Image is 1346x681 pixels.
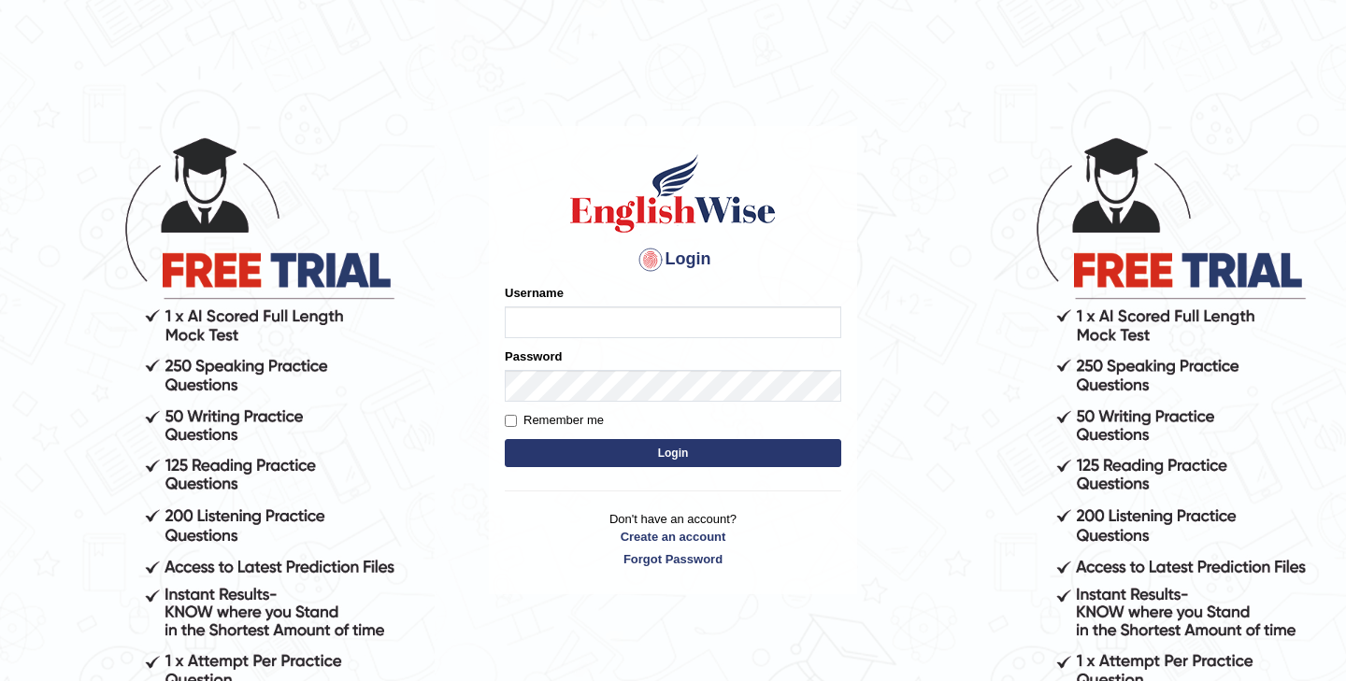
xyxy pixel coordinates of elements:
p: Don't have an account? [505,510,841,568]
input: Remember me [505,415,517,427]
img: Logo of English Wise sign in for intelligent practice with AI [566,151,780,235]
a: Create an account [505,528,841,546]
label: Username [505,284,564,302]
button: Login [505,439,841,467]
label: Password [505,348,562,365]
h4: Login [505,245,841,275]
a: Forgot Password [505,550,841,568]
label: Remember me [505,411,604,430]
